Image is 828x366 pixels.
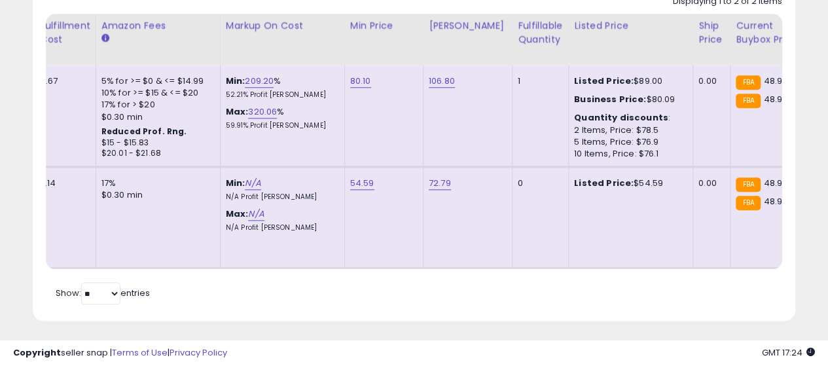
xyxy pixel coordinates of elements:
[245,75,274,88] a: 209.20
[40,177,86,189] div: 5.14
[101,189,210,201] div: $0.30 min
[145,77,221,86] div: Keywords by Traffic
[226,177,245,189] b: Min:
[518,75,558,87] div: 1
[736,75,760,90] small: FBA
[170,346,227,359] a: Privacy Policy
[226,90,334,100] p: 52.21% Profit [PERSON_NAME]
[21,21,31,31] img: logo_orange.svg
[226,105,249,118] b: Max:
[574,124,683,136] div: 2 Items, Price: $78.5
[13,346,61,359] strong: Copyright
[574,177,683,189] div: $54.59
[574,111,668,124] b: Quantity discounts
[101,126,187,137] b: Reduced Prof. Rng.
[101,99,210,111] div: 17% for > $20
[101,33,109,45] small: Amazon Fees.
[34,34,144,45] div: Domain: [DOMAIN_NAME]
[574,177,634,189] b: Listed Price:
[40,75,86,87] div: 4.67
[226,75,334,100] div: %
[429,75,455,88] a: 106.80
[226,106,334,130] div: %
[220,14,344,65] th: The percentage added to the cost of goods (COGS) that forms the calculator for Min & Max prices.
[226,75,245,87] b: Min:
[736,196,760,210] small: FBA
[762,346,815,359] span: 2025-09-6 17:24 GMT
[350,177,374,190] a: 54.59
[574,19,687,33] div: Listed Price
[698,19,725,46] div: Ship Price
[56,287,150,299] span: Show: entries
[101,177,210,189] div: 17%
[226,19,339,33] div: Markup on Cost
[350,75,371,88] a: 80.10
[226,223,334,232] p: N/A Profit [PERSON_NAME]
[226,192,334,202] p: N/A Profit [PERSON_NAME]
[764,93,788,105] span: 48.98
[429,177,451,190] a: 72.79
[574,112,683,124] div: :
[245,177,261,190] a: N/A
[21,34,31,45] img: website_grey.svg
[40,19,90,46] div: Fulfillment Cost
[101,111,210,123] div: $0.30 min
[101,148,210,159] div: $20.01 - $21.68
[698,177,720,189] div: 0.00
[13,347,227,359] div: seller snap | |
[248,105,277,119] a: 320.06
[226,121,334,130] p: 59.91% Profit [PERSON_NAME]
[736,94,760,108] small: FBA
[764,177,788,189] span: 48.98
[35,76,46,86] img: tab_domain_overview_orange.svg
[574,136,683,148] div: 5 Items, Price: $76.9
[518,19,563,46] div: Fulfillable Quantity
[574,75,634,87] b: Listed Price:
[101,137,210,149] div: $15 - $15.83
[101,19,215,33] div: Amazon Fees
[350,19,418,33] div: Min Price
[101,87,210,99] div: 10% for >= $15 & <= $20
[248,208,264,221] a: N/A
[101,75,210,87] div: 5% for >= $0 & <= $14.99
[574,94,683,105] div: $80.09
[574,93,646,105] b: Business Price:
[736,177,760,192] small: FBA
[574,75,683,87] div: $89.00
[37,21,64,31] div: v 4.0.25
[429,19,507,33] div: [PERSON_NAME]
[518,177,558,189] div: 0
[574,148,683,160] div: 10 Items, Price: $76.1
[130,76,141,86] img: tab_keywords_by_traffic_grey.svg
[764,195,788,208] span: 48.98
[226,208,249,220] b: Max:
[764,75,788,87] span: 48.98
[112,346,168,359] a: Terms of Use
[736,19,803,46] div: Current Buybox Price
[50,77,117,86] div: Domain Overview
[698,75,720,87] div: 0.00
